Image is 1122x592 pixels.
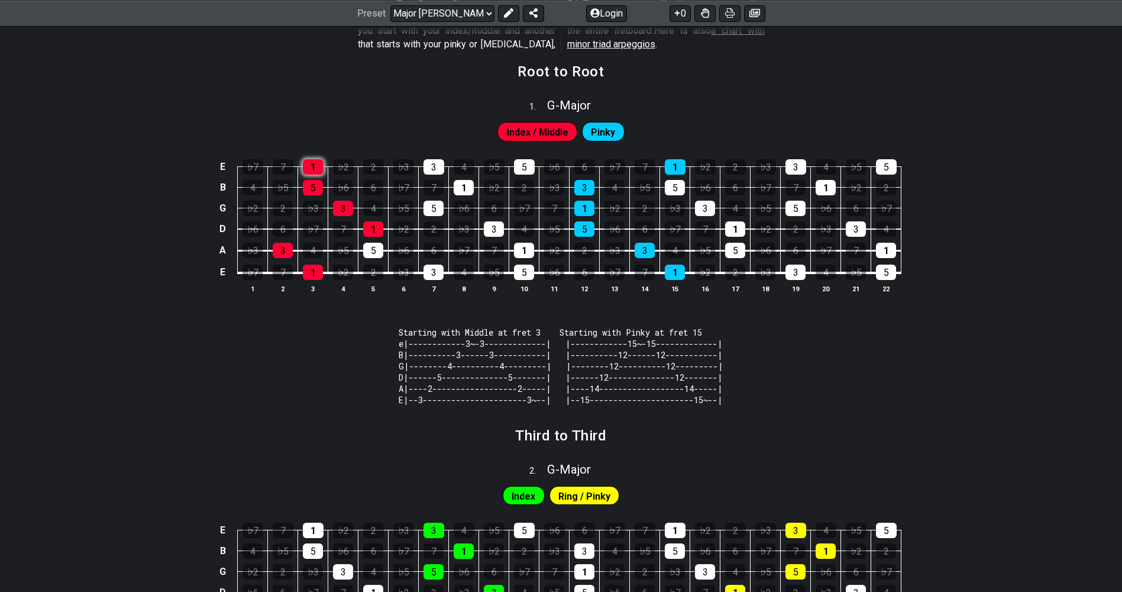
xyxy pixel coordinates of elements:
[303,543,323,559] div: 5
[695,265,715,280] div: ♭2
[273,523,293,538] div: 7
[635,221,655,237] div: 6
[333,159,354,175] div: ♭2
[514,221,534,237] div: 4
[393,221,413,237] div: ♭2
[755,201,775,216] div: ♭5
[363,159,384,175] div: 2
[273,543,293,559] div: ♭5
[876,159,897,175] div: 5
[454,523,474,538] div: 4
[303,564,323,580] div: ♭3
[785,543,806,559] div: 7
[574,201,594,216] div: 1
[876,243,896,258] div: 1
[665,221,685,237] div: ♭7
[507,124,568,141] span: First enable full edit mode to edit
[303,180,323,195] div: 5
[876,564,896,580] div: ♭7
[755,523,776,538] div: ♭3
[390,5,494,21] select: Preset
[523,5,544,21] button: Share Preset
[785,564,806,580] div: 5
[547,98,591,112] span: G - Major
[273,201,293,216] div: 2
[755,221,775,237] div: ♭2
[635,564,655,580] div: 2
[785,159,806,175] div: 3
[514,265,534,280] div: 5
[449,282,479,295] th: 8
[846,159,866,175] div: ♭5
[604,201,625,216] div: ♭2
[876,543,896,559] div: 2
[725,523,746,538] div: 2
[333,180,353,195] div: ♭6
[586,5,627,21] button: Login
[514,159,535,175] div: 5
[785,201,806,216] div: 5
[720,282,751,295] th: 17
[328,282,358,295] th: 4
[604,265,625,280] div: ♭7
[423,201,444,216] div: 5
[303,159,324,175] div: 1
[816,543,836,559] div: 1
[785,243,806,258] div: 6
[333,201,353,216] div: 3
[273,159,293,175] div: 7
[846,265,866,280] div: ♭5
[484,180,504,195] div: ♭2
[574,221,594,237] div: 5
[423,265,444,280] div: 3
[574,180,594,195] div: 3
[544,265,564,280] div: ♭6
[876,180,896,195] div: 2
[358,282,389,295] th: 5
[303,201,323,216] div: ♭3
[719,5,741,21] button: Print
[665,523,686,538] div: 1
[484,543,504,559] div: ♭2
[333,564,353,580] div: 3
[423,180,444,195] div: 7
[216,218,230,240] td: D
[529,465,547,478] span: 2 .
[604,243,625,258] div: ♭3
[393,201,413,216] div: ♭5
[876,265,896,280] div: 5
[423,564,444,580] div: 5
[846,523,866,538] div: ♭5
[811,282,841,295] th: 20
[303,265,323,280] div: 1
[363,564,383,580] div: 4
[363,243,383,258] div: 5
[841,282,871,295] th: 21
[725,243,745,258] div: 5
[216,156,230,177] td: E
[393,243,413,258] div: ♭6
[785,221,806,237] div: 2
[871,282,901,295] th: 22
[846,201,866,216] div: 6
[846,543,866,559] div: ♭2
[695,159,716,175] div: ♭2
[216,261,230,284] td: E
[695,243,715,258] div: ♭5
[514,523,535,538] div: 5
[399,327,723,406] code: Starting with Middle at fret 3 Starting with Pinky at fret 15 e|------------3~-3-------------| |-...
[846,221,866,237] div: 3
[514,564,534,580] div: ♭7
[876,221,896,237] div: 4
[755,265,775,280] div: ♭3
[755,564,775,580] div: ♭5
[665,201,685,216] div: ♭3
[298,282,328,295] th: 3
[604,221,625,237] div: ♭6
[665,159,686,175] div: 1
[846,564,866,580] div: 6
[660,282,690,295] th: 15
[242,543,263,559] div: 4
[454,564,474,580] div: ♭6
[785,523,806,538] div: 3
